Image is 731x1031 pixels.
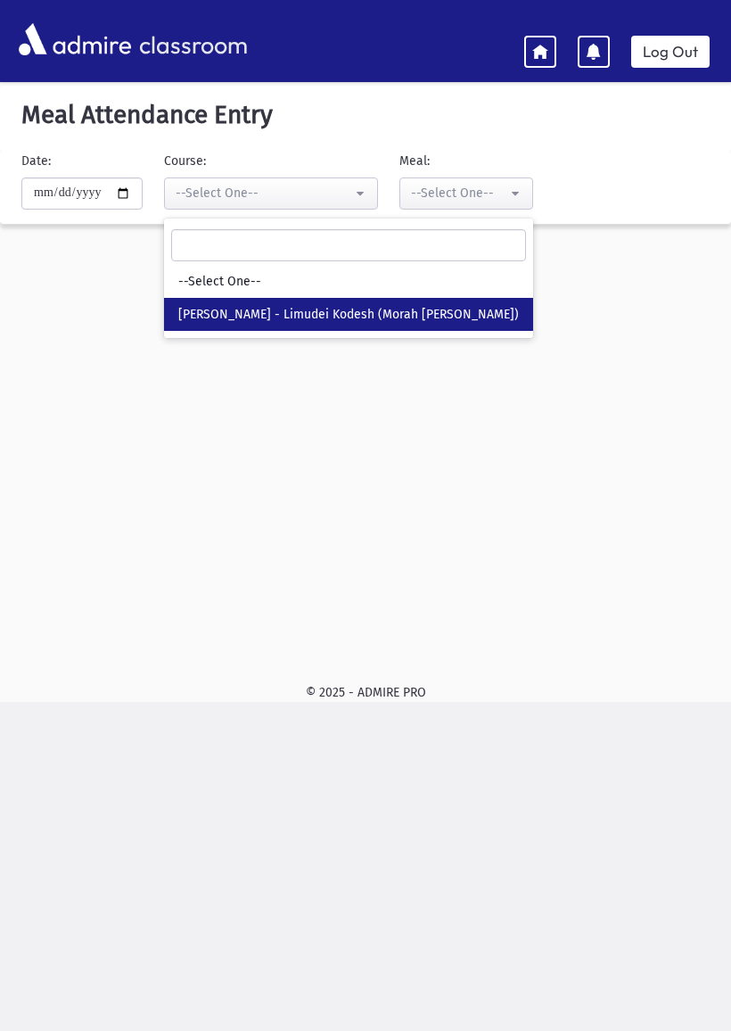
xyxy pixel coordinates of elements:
img: AdmirePro [14,19,136,60]
a: Log Out [631,36,710,68]
span: [PERSON_NAME] - Limudei Kodesh (Morah [PERSON_NAME]) [178,306,519,324]
span: classroom [136,16,248,63]
h5: Meal Attendance Entry [14,100,717,130]
span: --Select One-- [178,273,261,291]
label: Date: [21,152,51,170]
div: --Select One-- [411,184,507,202]
div: --Select One-- [176,184,352,202]
input: Search [171,229,526,261]
button: --Select One-- [399,177,533,210]
label: Meal: [399,152,430,170]
button: --Select One-- [164,177,378,210]
div: © 2025 - ADMIRE PRO [14,683,717,702]
label: Course: [164,152,206,170]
